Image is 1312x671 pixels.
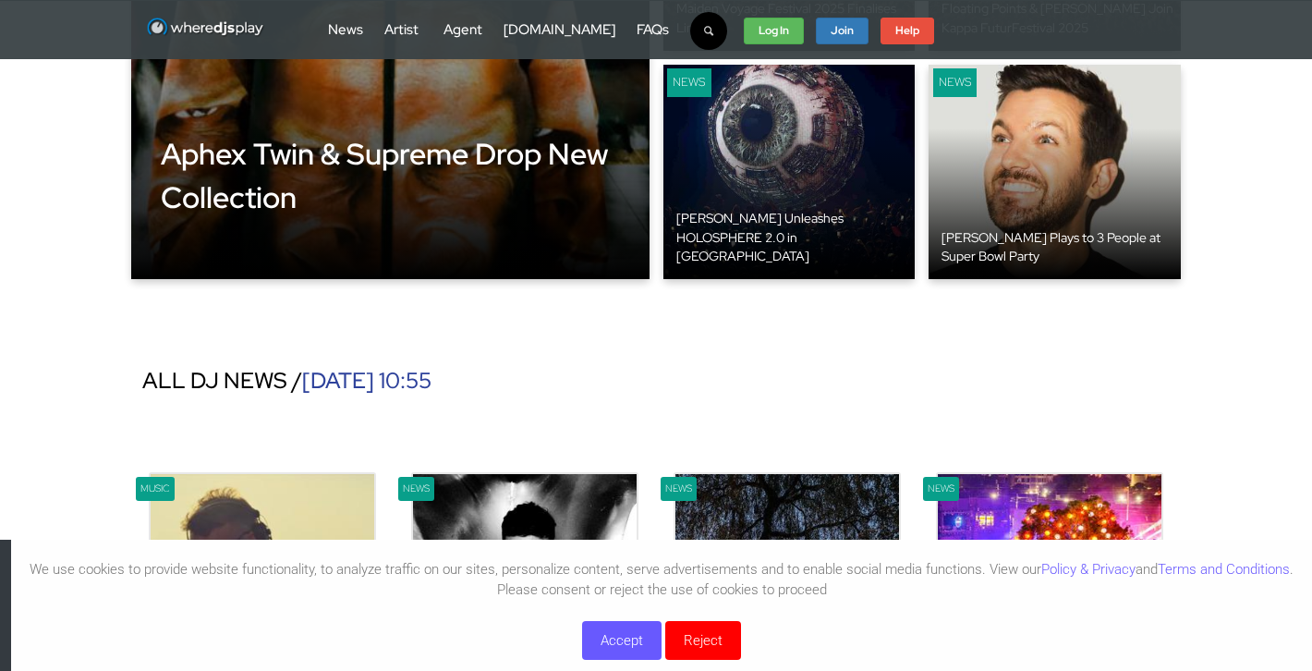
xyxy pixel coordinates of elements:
div: Aphex Twin & Supreme Drop New Collection [161,133,650,220]
strong: Join [831,23,854,38]
div: News [661,477,698,501]
button: Accept [582,621,662,660]
div: News [923,477,960,501]
div: News [933,68,978,97]
a: Policy & Privacy [1041,561,1136,578]
a: keyboard News [PERSON_NAME] Unleashes HOLOSPHERE 2.0 in [GEOGRAPHIC_DATA] [663,65,916,280]
img: keyboard [929,65,1181,280]
img: WhereDJsPlay [146,17,265,40]
a: Log In [744,18,804,45]
a: Artist [384,20,419,39]
span: [DATE] 10:55 [302,366,431,395]
a: [DOMAIN_NAME] [504,20,615,39]
a: Join [816,18,869,45]
strong: Help [895,23,919,38]
div: News [398,477,435,501]
div: [PERSON_NAME] Plays to 3 People at Super Bowl Party [941,228,1181,266]
strong: Log In [759,23,789,38]
a: keyboard News [PERSON_NAME] Plays to 3 People at Super Bowl Party [929,65,1181,280]
div: News [667,68,711,97]
a: FAQs [637,20,669,39]
a: Help [881,18,934,45]
button: Reject [665,621,741,660]
p: We use cookies to provide website functionality, to analyze traffic on our sites, personalize con... [11,559,1312,600]
div: Music [136,477,176,501]
img: keyboard [663,65,916,280]
a: Terms and Conditions [1158,561,1290,578]
div: [PERSON_NAME] Unleashes HOLOSPHERE 2.0 in [GEOGRAPHIC_DATA] [676,209,916,266]
a: Agent [443,20,482,39]
a: News [328,20,363,39]
div: ALL DJ NEWS / [131,353,1181,408]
